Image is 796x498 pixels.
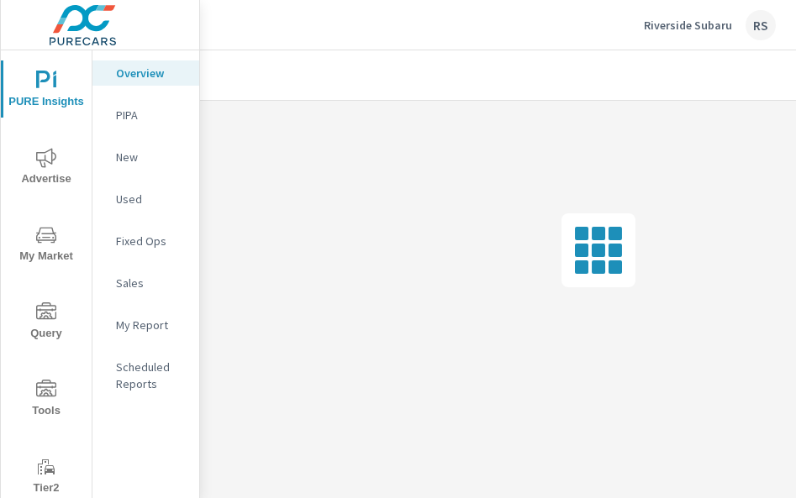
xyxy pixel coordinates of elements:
span: Query [6,302,87,343]
p: PIPA [116,107,186,123]
span: My Market [6,225,87,266]
div: My Report [92,312,199,338]
span: PURE Insights [6,71,87,112]
p: Scheduled Reports [116,359,186,392]
p: Sales [116,275,186,291]
span: Tools [6,380,87,421]
p: New [116,149,186,165]
div: Used [92,186,199,212]
p: Overview [116,65,186,81]
span: Tier2 [6,457,87,498]
div: Overview [92,60,199,86]
div: Scheduled Reports [92,354,199,396]
p: Used [116,191,186,207]
div: Sales [92,270,199,296]
p: Fixed Ops [116,233,186,249]
p: My Report [116,317,186,333]
span: Advertise [6,148,87,189]
div: New [92,144,199,170]
div: Fixed Ops [92,228,199,254]
p: Riverside Subaru [644,18,732,33]
div: PIPA [92,102,199,128]
div: RS [746,10,776,40]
